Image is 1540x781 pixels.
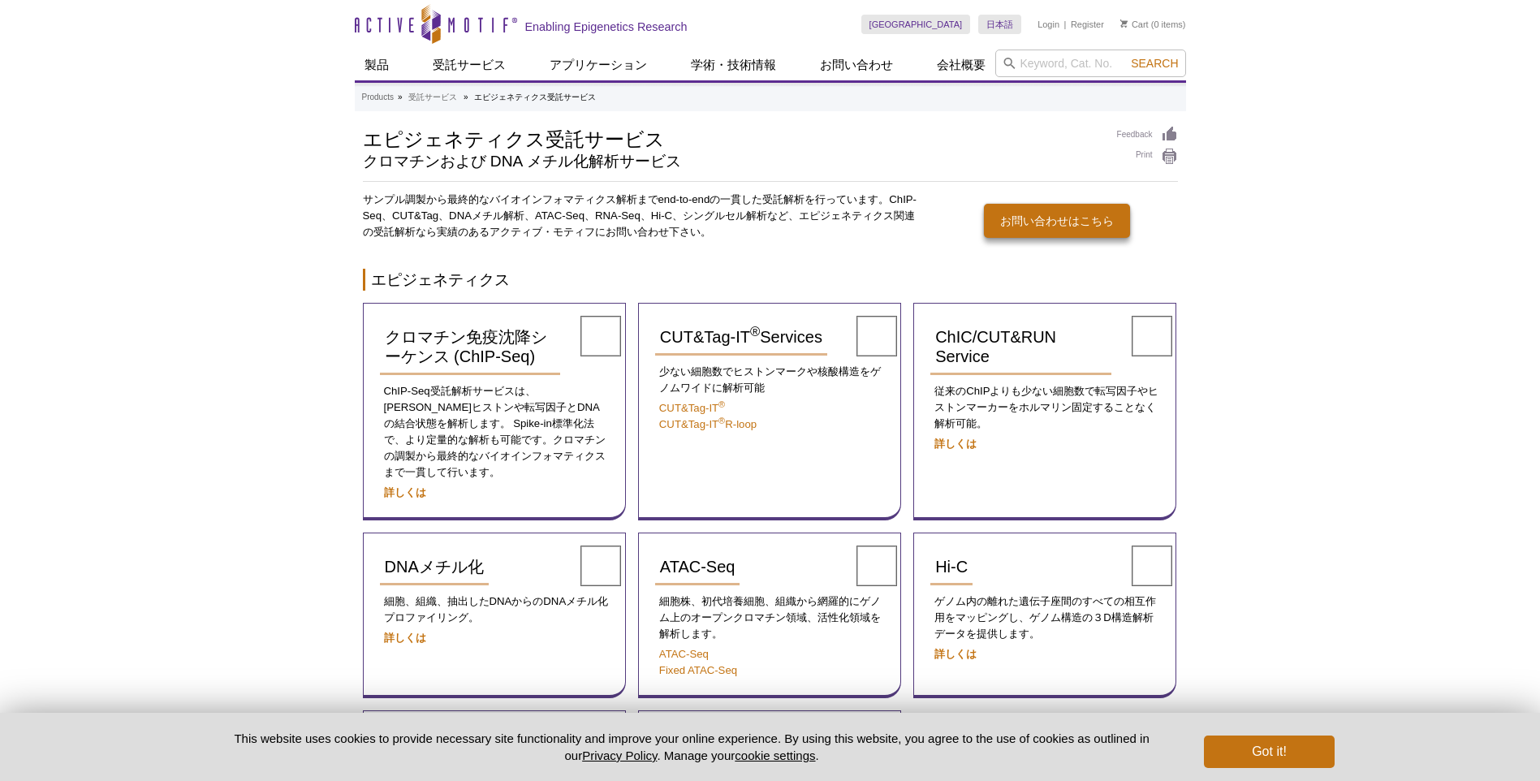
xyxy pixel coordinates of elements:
[1117,126,1178,144] a: Feedback
[930,550,973,585] a: Hi-C
[810,50,903,80] a: お問い合わせ
[355,50,399,80] a: 製品
[1037,19,1059,30] a: Login
[934,438,977,450] a: 詳しくは
[935,328,1056,365] span: ChIC/CUT&RUN Service
[580,316,621,356] img: ChIP-Seq Services
[1132,546,1172,586] img: Hi-C Service
[735,749,815,762] button: cookie settings
[464,93,468,101] li: »
[1120,19,1128,28] img: Your Cart
[1071,19,1104,30] a: Register
[430,385,515,397] span: 受託解析サービス
[930,320,1111,375] a: ChIC/CUT&RUN Service
[408,90,457,105] a: 受託サービス
[718,399,725,409] sup: ®
[423,50,515,80] a: 受託サービス
[363,154,1101,169] h2: クロマチンおよび DNA メチル化解析サービス
[1132,316,1172,356] img: ChIC/CUT&RUN Service
[380,550,489,585] a: DNAメチル化
[582,749,657,762] a: Privacy Policy
[362,90,394,105] a: Products
[398,93,403,101] li: »
[363,269,1178,291] h2: エピジェネティクス
[385,328,547,365] span: クロマチン免疫沈降シーケンス (ChIP-Seq)
[380,593,609,626] p: 細胞、組織、抽出したDNAからのDNAメチル化プロファイリング。
[856,546,897,586] img: ATAC-Seq Services
[927,50,995,80] a: 会社概要
[660,328,822,346] span: CUT&Tag-IT Services
[1131,57,1178,70] span: Search
[580,546,621,586] img: DNA Methylation Services
[856,316,897,356] img: CUT&Tag-IT® Services
[718,416,725,425] sup: ®
[655,550,740,585] a: ATAC-Seq
[206,730,1178,764] p: This website uses cookies to provide necessary site functionality and improve your online experie...
[659,402,725,414] a: CUT&Tag-IT®
[525,19,688,34] h2: Enabling Epigenetics Research
[1126,56,1183,71] button: Search
[1120,19,1149,30] a: Cart
[659,664,737,676] a: Fixed ATAC-Seq
[750,325,760,340] sup: ®
[363,126,1101,150] h1: エピジェネティクス受託サービス
[384,632,426,644] a: 詳しくは
[659,418,757,430] a: CUT&Tag-IT®R-loop
[380,320,561,375] a: クロマチン免疫沈降シーケンス (ChIP-Seq)
[681,50,786,80] a: 学術・技術情報
[363,192,925,240] p: サンプル調製から最終的なバイオインフォマティクス解析までend-to-endの一貫した受託解析を行っています。ChIP-Seq、CUT&Tag、DNAメチル解析、ATAC-Seq、RNA-Seq...
[978,15,1021,34] a: 日本語
[384,486,426,498] a: 詳しくは
[660,558,735,576] span: ATAC-Seq
[385,558,484,576] span: DNAメチル化
[930,593,1159,642] p: ゲノム内の離れた遺伝子座間のすべての相互作用をマッピングし、ゲノム構造の３D構造解析データを提供します。
[1120,15,1186,34] li: (0 items)
[655,364,884,396] p: 少ない細胞数でヒストンマークや核酸構造をゲノムワイドに解析可能
[930,383,1159,432] p: 従来のChIPよりも少ない細胞数で転写因子やヒストンマーカーをホルマリン固定することなく解析可能。
[540,50,657,80] a: アプリケーション
[934,648,977,660] a: 詳しくは
[655,593,884,642] p: 細胞株、初代培養細胞、組織から網羅的にゲノム上のオープンクロマチン領域、活性化領域を解析します。
[984,204,1130,238] a: お問い合わせはこちら
[474,93,596,101] li: エピジェネティクス受託サービス
[861,15,971,34] a: [GEOGRAPHIC_DATA]
[655,320,827,356] a: CUT&Tag-IT®Services
[995,50,1186,77] input: Keyword, Cat. No.
[1117,148,1178,166] a: Print
[659,648,709,660] a: ATAC-Seq
[1204,736,1334,768] button: Got it!
[1064,15,1067,34] li: |
[935,558,968,576] span: Hi-C
[380,383,609,481] p: ChIP-Seq は、[PERSON_NAME]ヒストンや転写因子とDNAの結合状態を解析します。 Spike-in標準化法で、より定量的な解析も可能です。クロマチンの調製から最終的なバイオイン...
